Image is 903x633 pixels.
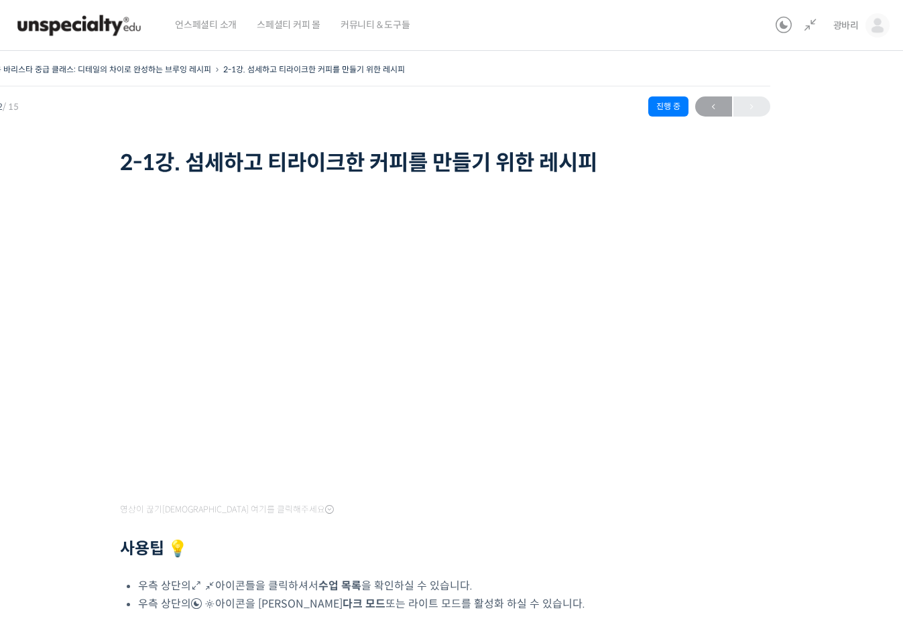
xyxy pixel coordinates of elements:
span: 광바리 [833,19,859,31]
b: 다크 모드 [343,597,385,611]
h1: 2-1강. 섬세하고 티라이크한 커피를 만들기 위한 레시피 [120,150,629,175]
li: 우측 상단의 아이콘을 [PERSON_NAME] 또는 라이트 모드를 활성화 하실 수 있습니다. [138,595,629,613]
a: 2-1강. 섬세하고 티라이크한 커피를 만들기 위한 레시피 [223,64,405,74]
div: 진행 중 [648,96,688,117]
span: 영상이 끊기[DEMOGRAPHIC_DATA] 여기를 클릭해주세요 [120,504,334,515]
strong: 사용팁 💡 [120,539,188,559]
span: ← [695,98,732,116]
span: / 15 [3,101,19,113]
li: 우측 상단의 아이콘들을 클릭하셔서 을 확인하실 수 있습니다. [138,577,629,595]
a: ←이전 [695,96,732,117]
b: 수업 목록 [318,579,361,593]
